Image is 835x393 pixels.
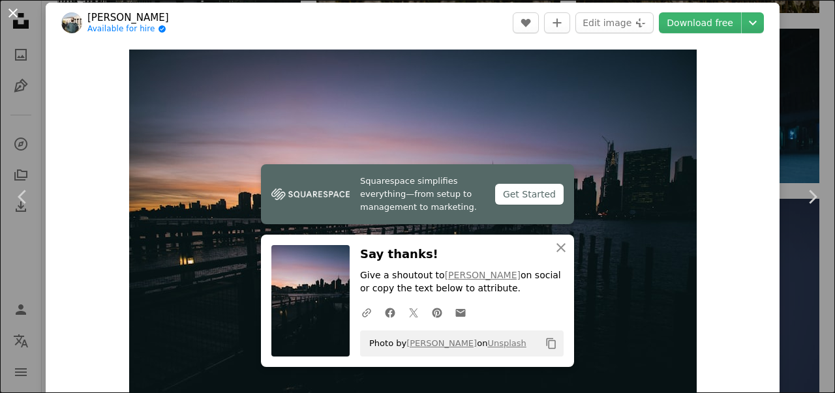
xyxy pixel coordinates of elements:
[789,134,835,259] a: Next
[363,333,526,354] span: Photo by on
[378,299,402,325] a: Share on Facebook
[659,12,741,33] a: Download free
[402,299,425,325] a: Share on Twitter
[495,184,564,205] div: Get Started
[425,299,449,325] a: Share on Pinterest
[261,164,574,224] a: Squarespace simplifies everything—from setup to management to marketing.Get Started
[575,12,654,33] button: Edit image
[360,269,564,295] p: Give a shoutout to on social or copy the text below to attribute.
[271,184,350,204] img: file-1747939142011-51e5cc87e3c9
[61,12,82,33] img: Go to Yassine Khalfalli's profile
[87,11,169,24] a: [PERSON_NAME]
[544,12,570,33] button: Add to Collection
[360,245,564,264] h3: Say thanks!
[742,12,764,33] button: Choose download size
[360,175,485,214] span: Squarespace simplifies everything—from setup to management to marketing.
[445,270,521,280] a: [PERSON_NAME]
[487,338,526,348] a: Unsplash
[406,338,477,348] a: [PERSON_NAME]
[449,299,472,325] a: Share over email
[513,12,539,33] button: Like
[540,332,562,355] button: Copy to clipboard
[87,24,169,35] a: Available for hire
